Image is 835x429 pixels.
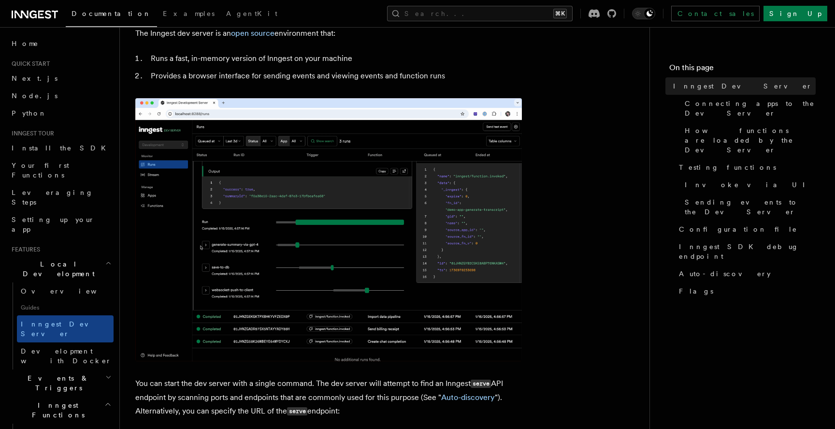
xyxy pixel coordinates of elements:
a: Contact sales [671,6,760,21]
span: Inngest Dev Server [21,320,103,338]
span: Home [12,39,39,48]
span: Local Development [8,259,105,279]
h4: On this page [669,62,816,77]
img: Dev Server Demo [135,98,522,361]
a: Flags [675,282,816,300]
a: Home [8,35,114,52]
a: Configuration file [675,221,816,238]
a: Sign Up [763,6,827,21]
a: Development with Docker [17,342,114,370]
a: Sending events to the Dev Server [681,193,816,221]
span: Setting up your app [12,216,95,233]
span: Inngest Functions [8,400,104,420]
a: Connecting apps to the Dev Server [681,95,816,122]
a: Install the SDK [8,139,114,157]
a: Setting up your app [8,211,114,238]
span: Python [12,109,47,117]
span: Guides [17,300,114,315]
span: Install the SDK [12,144,112,152]
code: serve [287,407,307,415]
a: Testing functions [675,159,816,176]
span: Configuration file [679,224,797,234]
a: Next.js [8,70,114,87]
a: Inngest Dev Server [17,315,114,342]
span: Events & Triggers [8,373,105,393]
span: Next.js [12,74,58,82]
span: Inngest SDK debug endpoint [679,242,816,261]
a: Overview [17,282,114,300]
span: Testing functions [679,163,776,172]
a: Inngest Dev Server [669,77,816,95]
span: Inngest Dev Server [673,81,812,91]
span: How functions are loaded by the Dev Server [685,126,816,155]
a: How functions are loaded by the Dev Server [681,122,816,159]
p: You can start the dev server with a single command. The dev server will attempt to find an Innges... [135,377,522,418]
a: Auto-discovery [675,265,816,282]
kbd: ⌘K [553,9,567,18]
a: Auto-discovery [441,393,495,402]
span: Flags [679,286,713,296]
a: Python [8,104,114,122]
p: The Inngest dev server is an environment that: [135,27,522,40]
span: Development with Docker [21,347,112,365]
span: Features [8,246,40,253]
a: AgentKit [220,3,283,26]
a: Your first Functions [8,157,114,184]
span: AgentKit [226,10,277,17]
div: Local Development [8,282,114,370]
span: Leveraging Steps [12,189,93,206]
span: Sending events to the Dev Server [685,197,816,217]
span: Inngest tour [8,130,54,137]
a: Inngest SDK debug endpoint [675,238,816,265]
span: Node.js [12,92,58,100]
span: Auto-discovery [679,269,771,279]
li: Runs a fast, in-memory version of Inngest on your machine [148,52,522,65]
span: Invoke via UI [685,180,813,190]
a: Leveraging Steps [8,184,114,211]
button: Search...⌘K [387,6,573,21]
span: Quick start [8,60,50,68]
a: Node.js [8,87,114,104]
button: Toggle dark mode [632,8,655,19]
span: Documentation [72,10,151,17]
button: Local Development [8,255,114,282]
span: Connecting apps to the Dev Server [685,99,816,118]
span: Examples [163,10,215,17]
span: Your first Functions [12,162,69,179]
code: serve [471,380,491,388]
a: Invoke via UI [681,176,816,193]
li: Provides a browser interface for sending events and viewing events and function runs [148,69,522,83]
a: Documentation [66,3,157,27]
button: Inngest Functions [8,397,114,424]
a: Examples [157,3,220,26]
span: Overview [21,287,120,295]
button: Events & Triggers [8,370,114,397]
a: open source [231,29,274,38]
